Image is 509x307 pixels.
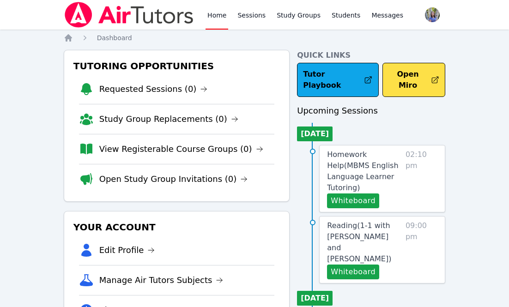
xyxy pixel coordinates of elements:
span: Homework Help ( MBMS English Language Learner Tutoring ) [327,150,398,192]
a: Edit Profile [99,244,155,257]
a: Reading(1-1 with [PERSON_NAME] and [PERSON_NAME]) [327,220,402,265]
button: Whiteboard [327,265,379,279]
h4: Quick Links [297,50,445,61]
span: Dashboard [97,34,132,42]
li: [DATE] [297,291,333,306]
a: Homework Help(MBMS English Language Learner Tutoring) [327,149,402,193]
h3: Upcoming Sessions [297,104,445,117]
h3: Your Account [72,219,282,235]
button: Open Miro [382,63,445,97]
a: Manage Air Tutors Subjects [99,274,224,287]
a: Requested Sessions (0) [99,83,208,96]
span: Reading ( 1-1 with [PERSON_NAME] and [PERSON_NAME] ) [327,221,391,263]
nav: Breadcrumb [64,33,446,42]
a: Open Study Group Invitations (0) [99,173,248,186]
a: Study Group Replacements (0) [99,113,238,126]
a: Tutor Playbook [297,63,379,97]
li: [DATE] [297,126,333,141]
h3: Tutoring Opportunities [72,58,282,74]
img: Air Tutors [64,2,194,28]
span: 09:00 pm [406,220,437,279]
a: View Registerable Course Groups (0) [99,143,263,156]
span: 02:10 pm [406,149,437,208]
button: Whiteboard [327,193,379,208]
span: Messages [371,11,403,20]
a: Dashboard [97,33,132,42]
